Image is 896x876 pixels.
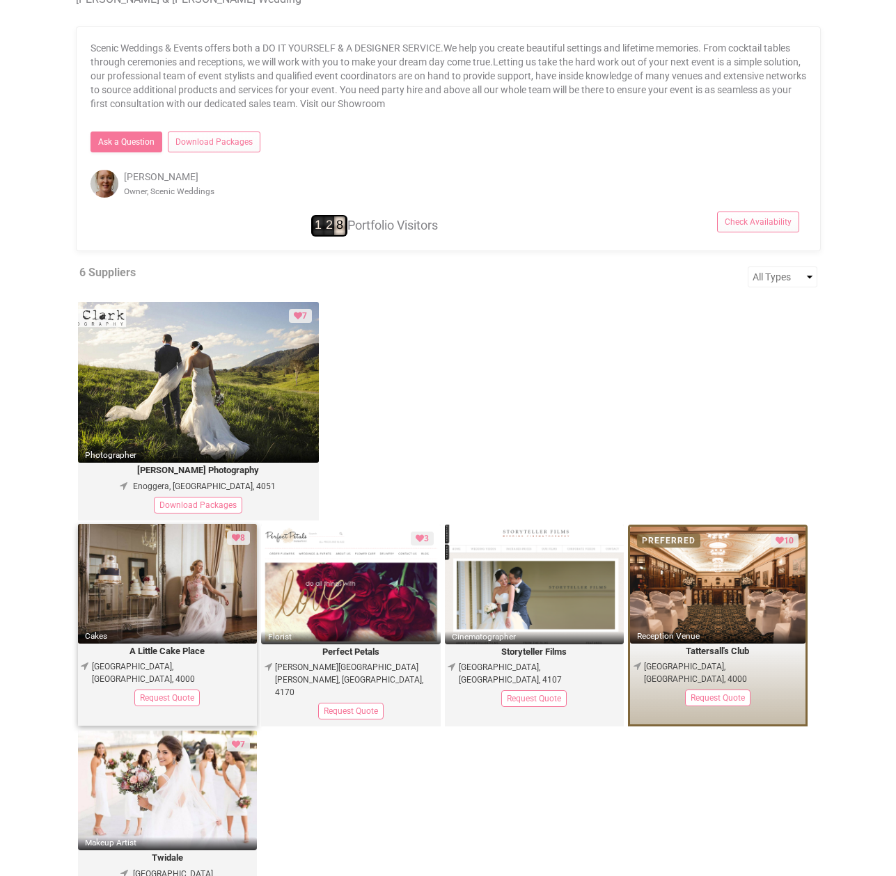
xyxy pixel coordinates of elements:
[78,630,258,649] small: Cakes
[78,302,320,463] img: benclarkphotographycoverimage.jpg
[637,534,700,548] div: PREFERRED
[630,644,805,660] legend: Tattersall's Club
[78,449,320,468] small: Photographer
[630,527,805,644] img: 1O1A6363.jpg
[91,41,806,111] p: Scenic Weddings & Events offers both a DO IT YOURSELF & A DESIGNER SERVICE.We help you create bea...
[501,690,567,707] div: Request Quote
[445,644,624,660] legend: Storyteller Films
[78,731,258,850] img: twidale.jpg
[644,662,747,684] span: [GEOGRAPHIC_DATA], [GEOGRAPHIC_DATA], 4000
[326,216,335,234] span: 2
[289,309,312,323] div: 7
[168,132,260,152] a: Download Packages
[227,531,250,545] div: 8
[261,525,441,644] img: website_screenshot_perfect_petals.png
[147,499,249,510] a: Download Packages
[80,170,817,198] div: [PERSON_NAME]
[134,690,200,706] div: Request Quote
[78,644,258,660] legend: A Little Cake Place
[336,216,345,234] span: 8
[91,132,162,152] a: Ask a Question
[311,705,391,716] a: Request Quote
[315,216,324,234] span: 1
[318,703,384,719] div: Request Quote
[771,534,799,548] div: 10
[124,186,214,196] small: Owner, Scenic Weddings
[91,170,118,198] img: open-uri20191102-4-l6xisv
[78,463,320,479] legend: [PERSON_NAME] Photography
[311,215,438,237] div: Portfolio Visitors
[630,630,805,649] small: Reception Venue
[133,481,276,491] span: Enoggera, [GEOGRAPHIC_DATA], 4051
[494,692,574,703] a: Request Quote
[678,692,757,703] a: Request Quote
[411,532,434,545] div: 3
[79,266,136,279] a: 6 Suppliers
[127,692,207,703] a: Request Quote
[261,631,441,650] small: Florist
[78,837,258,856] small: Makeup Artist
[78,524,258,644] img: alittlecakeplace.jpg
[261,644,441,660] legend: Perfect Petals
[445,631,624,650] small: Cinematographer
[227,738,250,751] div: 7
[445,525,624,644] img: website_screenshot_storyteller_films.png
[685,690,750,706] div: Request Quote
[275,662,423,697] span: [PERSON_NAME][GEOGRAPHIC_DATA][PERSON_NAME], [GEOGRAPHIC_DATA], 4170
[717,212,799,232] a: Check Availability
[78,850,258,866] legend: Twidale
[459,662,562,685] span: [GEOGRAPHIC_DATA], [GEOGRAPHIC_DATA], 4107
[92,662,195,684] span: [GEOGRAPHIC_DATA], [GEOGRAPHIC_DATA], 4000
[154,497,242,513] div: Download Packages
